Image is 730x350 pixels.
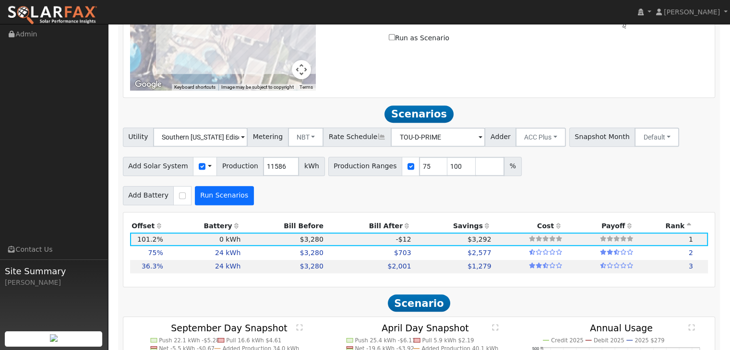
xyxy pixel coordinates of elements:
text: Push 25.4 kWh -$6.11 [355,337,416,344]
span: $3,292 [467,235,491,243]
span: 101.2% [137,235,163,243]
td: 0 kWh [165,233,242,246]
button: Run Scenarios [195,186,254,205]
td: 24 kWh [165,246,242,259]
span: Production [216,157,263,176]
label: Run as Scenario [389,33,449,43]
th: Battery [165,219,242,233]
button: Map camera controls [292,60,311,79]
span: Metering [247,128,288,147]
input: Select a Rate Schedule [391,128,485,147]
img: SolarFax [7,5,97,25]
span: $3,280 [300,262,323,270]
span: 3 [689,262,693,270]
a: Terms (opens in new tab) [299,84,313,90]
text: Push 22.1 kWh -$5.28 [159,337,219,344]
span: $3,280 [300,235,323,243]
text:  [297,324,302,331]
span: 2 [689,249,693,257]
span: $2,001 [387,262,411,270]
text: September Day Snapshot [171,323,287,333]
button: Default [634,128,679,147]
span: % [504,157,521,176]
span: Site Summary [5,265,103,278]
input: Select a Utility [153,128,248,147]
th: Bill Before [242,219,325,233]
th: Bill After [325,219,413,233]
text: Debit 2025 [594,337,624,344]
button: ACC Plus [515,128,566,147]
span: [PERSON_NAME] [664,8,720,16]
span: Production Ranges [328,157,402,176]
span: Image may be subject to copyright [221,84,294,90]
span: Savings [453,222,483,230]
span: $703 [394,249,411,257]
span: $1,279 [467,262,491,270]
text:  [689,324,694,331]
input: Run as Scenario [389,34,395,40]
text: 2025 $279 [635,337,665,344]
text:  [492,324,498,331]
span: Snapshot Month [569,128,635,147]
text: April Day Snapshot [382,323,468,333]
span: 75% [148,249,163,257]
span: Adder [485,128,516,147]
img: retrieve [50,334,58,342]
text: Credit 2025 [551,337,584,344]
div: [PERSON_NAME] [5,278,103,288]
span: 36.3% [142,262,163,270]
img: Google [132,78,164,91]
span: Scenario [388,294,451,312]
span: kWh [299,157,324,176]
span: Payoff [601,222,625,230]
span: Rate Schedule [323,128,391,147]
span: Utility [123,128,154,147]
span: Add Solar System [123,157,194,176]
span: Cost [537,222,554,230]
button: NBT [288,128,324,147]
span: 1 [689,235,693,243]
button: Keyboard shortcuts [174,84,215,91]
span: $3,280 [300,249,323,257]
text: Annual Usage [590,323,653,333]
span: Scenarios [384,105,453,123]
td: 24 kWh [165,260,242,273]
text: Pull 5.9 kWh $2.19 [422,337,474,344]
span: $2,577 [467,249,491,257]
span: -$12 [396,235,411,243]
a: Open this area in Google Maps (opens a new window) [132,78,164,91]
text: Pull 16.6 kWh $4.61 [226,337,281,344]
th: Offset [130,219,165,233]
span: Rank [665,222,684,230]
span: Add Battery [123,186,174,205]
